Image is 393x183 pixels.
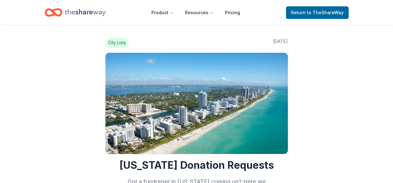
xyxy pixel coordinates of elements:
a: Home [45,5,105,20]
span: Return [291,9,344,16]
span: to TheShareWay [307,10,344,15]
h1: [US_STATE] Donation Requests [105,159,288,172]
button: Resources [180,6,219,19]
a: Returnto TheShareWay [286,6,349,19]
button: Product [146,6,179,19]
span: [DATE] [273,38,288,48]
a: Pricing [220,6,245,19]
nav: Main [146,5,245,20]
span: City Lists [105,38,129,48]
img: Image for Florida Donation Requests [105,53,288,154]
